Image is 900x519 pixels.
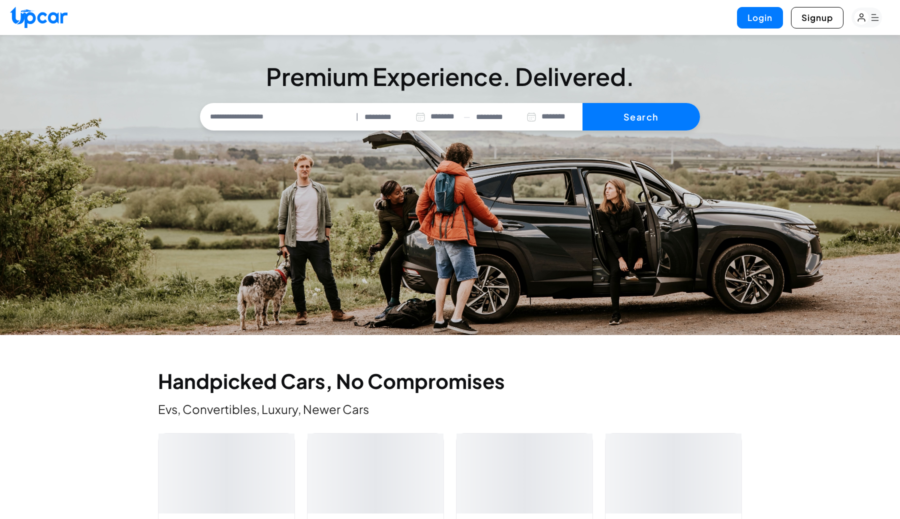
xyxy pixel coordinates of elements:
[463,111,470,122] span: —
[10,6,67,28] img: Upcar Logo
[200,62,700,91] h3: Premium Experience. Delivered.
[737,7,783,28] button: Login
[158,371,742,391] h2: Handpicked Cars, No Compromises
[582,103,700,131] button: Search
[356,111,358,122] span: |
[158,401,742,417] p: Evs, Convertibles, Luxury, Newer Cars
[791,7,843,28] button: Signup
